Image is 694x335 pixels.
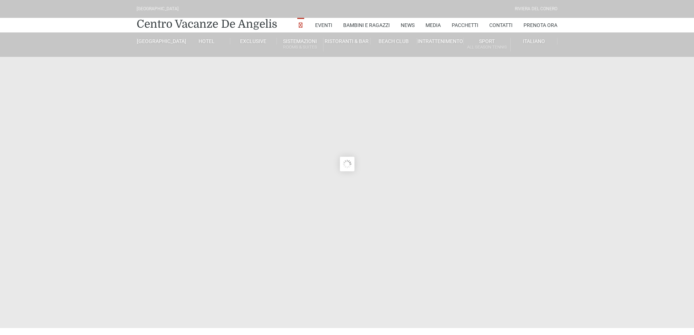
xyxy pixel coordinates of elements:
[137,5,179,12] div: [GEOGRAPHIC_DATA]
[524,18,557,32] a: Prenota Ora
[137,17,277,31] a: Centro Vacanze De Angelis
[324,38,370,44] a: Ristoranti & Bar
[183,38,230,44] a: Hotel
[523,38,545,44] span: Italiano
[277,44,323,51] small: Rooms & Suites
[489,18,513,32] a: Contatti
[511,38,557,44] a: Italiano
[515,5,557,12] div: Riviera Del Conero
[137,38,183,44] a: [GEOGRAPHIC_DATA]
[230,38,277,44] a: Exclusive
[315,18,332,32] a: Eventi
[464,38,510,51] a: SportAll Season Tennis
[277,38,324,51] a: SistemazioniRooms & Suites
[401,18,415,32] a: News
[343,18,390,32] a: Bambini e Ragazzi
[417,38,464,44] a: Intrattenimento
[452,18,478,32] a: Pacchetti
[426,18,441,32] a: Media
[370,38,417,44] a: Beach Club
[464,44,510,51] small: All Season Tennis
